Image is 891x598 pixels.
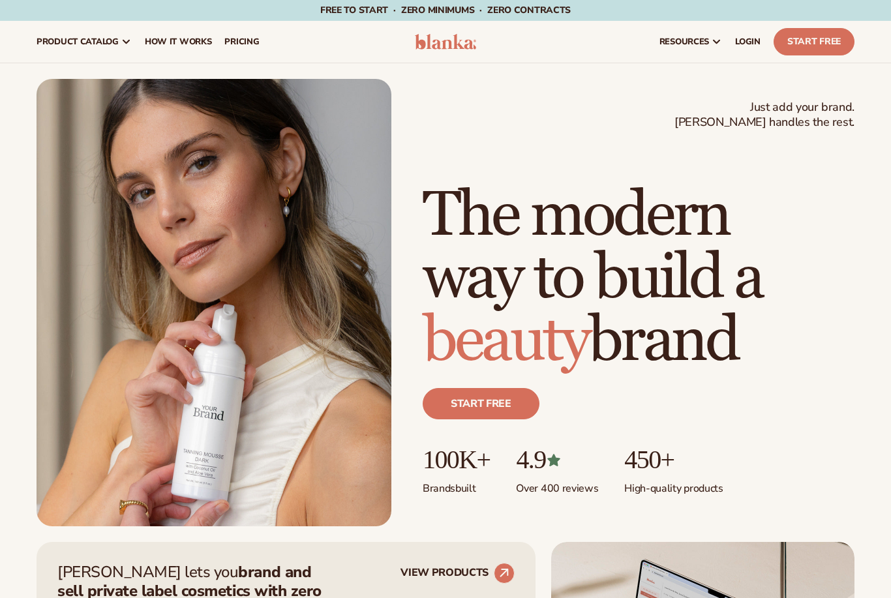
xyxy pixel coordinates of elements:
a: LOGIN [729,21,767,63]
a: VIEW PRODUCTS [400,563,515,584]
span: LOGIN [735,37,761,47]
a: product catalog [30,21,138,63]
span: pricing [224,37,259,47]
img: logo [415,34,476,50]
h1: The modern way to build a brand [423,185,854,372]
span: Just add your brand. [PERSON_NAME] handles the rest. [674,100,854,130]
p: High-quality products [624,474,723,496]
span: product catalog [37,37,119,47]
span: How It Works [145,37,212,47]
a: Start free [423,388,539,419]
span: resources [659,37,709,47]
a: How It Works [138,21,219,63]
p: 450+ [624,445,723,474]
p: 100K+ [423,445,490,474]
p: Brands built [423,474,490,496]
p: Over 400 reviews [516,474,598,496]
span: Free to start · ZERO minimums · ZERO contracts [320,4,571,16]
a: Start Free [774,28,854,55]
a: pricing [218,21,265,63]
p: 4.9 [516,445,598,474]
span: beauty [423,303,588,379]
a: resources [653,21,729,63]
img: Female holding tanning mousse. [37,79,391,526]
